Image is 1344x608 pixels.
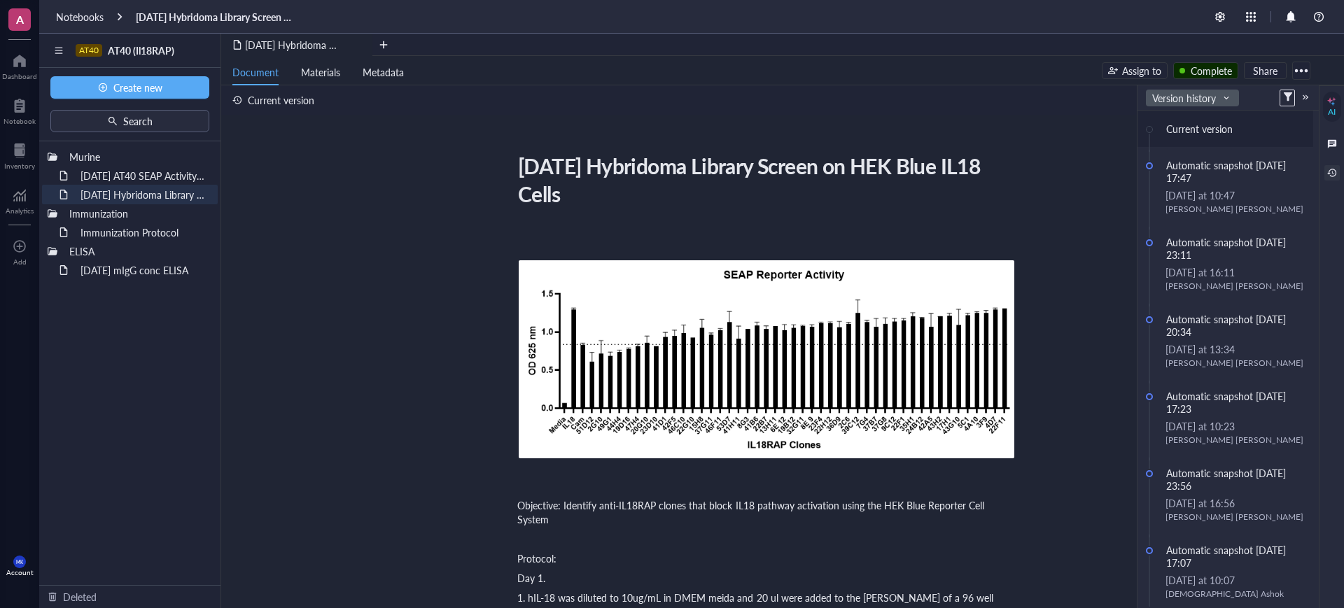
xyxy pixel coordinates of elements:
[1165,495,1305,511] div: [DATE] at 16:56
[1244,62,1287,79] button: Share
[1165,511,1305,523] div: [PERSON_NAME] [PERSON_NAME]
[2,50,37,80] a: Dashboard
[4,162,35,170] div: Inventory
[1165,264,1305,280] div: [DATE] at 16:11
[74,185,212,204] div: [DATE] Hybridoma Library Screen on HEK Blue IL18 Cells
[1165,357,1305,369] div: [PERSON_NAME] [PERSON_NAME]
[1165,588,1305,600] div: [DEMOGRAPHIC_DATA] Ashok
[1165,434,1305,446] div: [PERSON_NAME] [PERSON_NAME]
[113,82,162,93] span: Create new
[74,166,212,185] div: [DATE] AT40 SEAP Activity Screen Hybridoma Supernatant
[50,76,209,99] button: Create new
[1165,280,1305,292] div: [PERSON_NAME] [PERSON_NAME]
[16,10,24,28] span: A
[1152,92,1228,104] span: Version history
[1160,119,1305,139] div: Current version
[6,568,34,577] div: Account
[1160,540,1305,572] div: Automatic snapshot [DATE] 17:07
[232,65,279,79] span: Document
[1160,386,1305,418] div: Automatic snapshot [DATE] 17:23
[74,260,212,280] div: [DATE] mIgG conc ELISA
[1160,232,1305,264] div: Automatic snapshot [DATE] 23:11
[517,551,556,565] span: Protocol:
[1165,341,1305,357] div: [DATE] at 13:34
[3,117,36,125] div: Notebook
[74,222,212,242] div: Immunization Protocol
[56,10,104,23] a: Notebooks
[1165,188,1305,203] div: [DATE] at 10:47
[363,65,404,79] span: Metadata
[63,204,212,223] div: Immunization
[6,184,34,215] a: Analytics
[301,65,340,79] span: Materials
[63,589,97,605] div: Deleted
[108,43,174,57] span: AT40 (Il18RAP)
[1122,63,1161,78] div: Assign to
[1160,309,1305,341] div: Automatic snapshot [DATE] 20:34
[4,139,35,170] a: Inventory
[1160,155,1305,188] div: Automatic snapshot [DATE] 17:47
[1253,64,1277,77] span: Share
[123,115,153,127] span: Search
[136,10,294,23] a: [DATE] Hybridoma Library Screen on HEK Blue IL18 Cells
[6,206,34,215] div: Analytics
[16,559,23,565] span: MK
[1160,463,1305,495] div: Automatic snapshot [DATE] 23:56
[248,92,314,108] div: Current version
[517,498,987,526] span: Objective: Identify anti-IL18RAP clones that block IL18 pathway activation using the HEK Blue Rep...
[1191,63,1232,78] div: Complete
[13,257,27,266] div: Add
[1328,106,1336,118] div: AI
[517,571,545,585] span: Day 1.
[1165,203,1305,215] div: [PERSON_NAME] [PERSON_NAME]
[1165,418,1305,434] div: [DATE] at 10:23
[512,148,1010,211] div: [DATE] Hybridoma Library Screen on HEK Blue IL18 Cells
[1165,572,1305,588] div: [DATE] at 10:07
[79,45,99,55] div: AT40
[63,147,212,167] div: Murine
[63,241,212,261] div: ELISA
[2,72,37,80] div: Dashboard
[3,94,36,125] a: Notebook
[517,259,1016,460] img: genemod-experiment-image
[50,110,209,132] button: Search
